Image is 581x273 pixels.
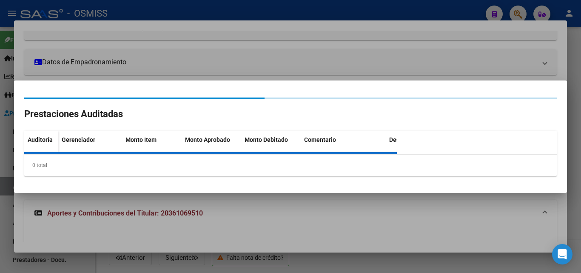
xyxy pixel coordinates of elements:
div: Open Intercom Messenger [552,244,572,264]
datatable-header-cell: Gerenciador [58,131,122,167]
span: Auditoría [28,136,53,143]
span: Descripción [389,136,421,143]
span: Monto Debitado [245,136,288,143]
div: 0 total [24,155,557,176]
datatable-header-cell: Monto Aprobado [182,131,241,167]
span: Monto Item [125,136,157,143]
datatable-header-cell: Auditoría [24,131,58,167]
h2: Prestaciones Auditadas [24,106,557,122]
datatable-header-cell: Monto Item [122,131,182,167]
datatable-header-cell: Descripción [386,131,471,167]
datatable-header-cell: Monto Debitado [241,131,301,167]
span: Gerenciador [62,136,95,143]
span: Comentario [304,136,336,143]
span: Monto Aprobado [185,136,230,143]
datatable-header-cell: Comentario [301,131,386,167]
